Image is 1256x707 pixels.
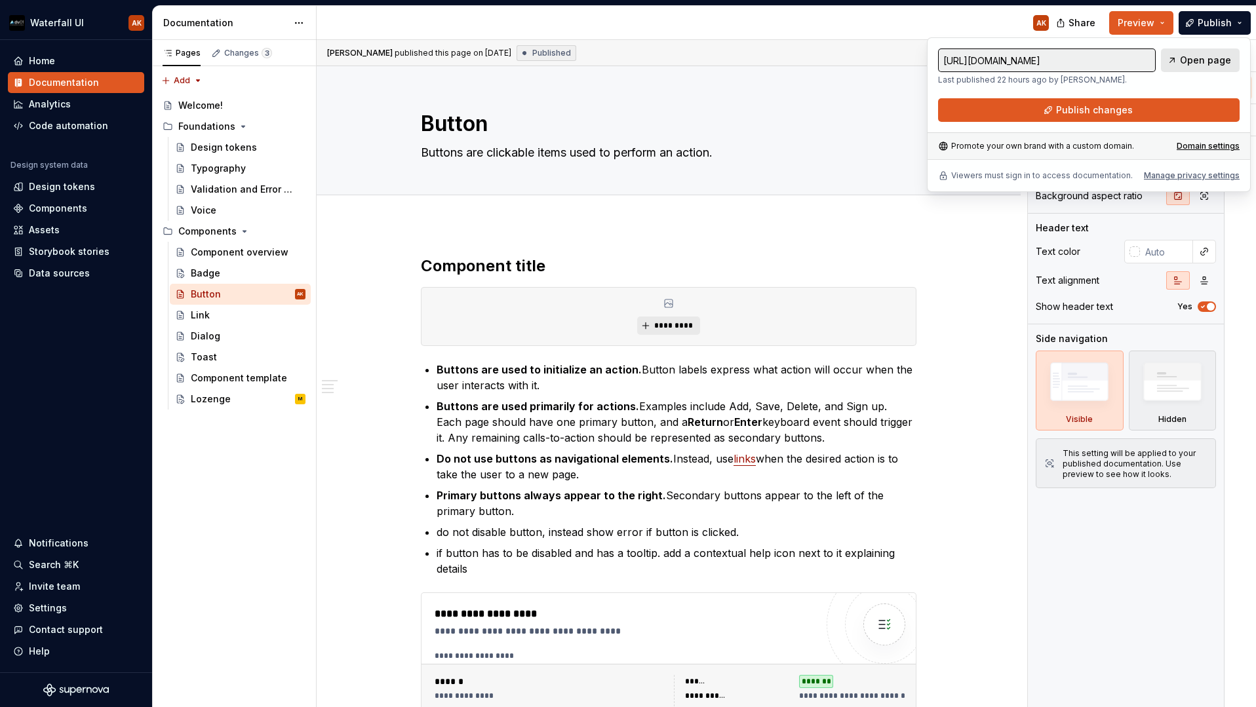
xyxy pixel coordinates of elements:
[29,54,55,67] div: Home
[1180,54,1231,67] span: Open page
[29,537,88,550] div: Notifications
[191,372,287,385] div: Component template
[29,98,71,111] div: Analytics
[1109,11,1173,35] button: Preview
[157,116,311,137] div: Foundations
[1036,18,1046,28] div: AK
[8,598,144,619] a: Settings
[1198,16,1232,29] span: Publish
[170,242,311,263] a: Component overview
[29,245,109,258] div: Storybook stories
[170,158,311,179] a: Typography
[191,288,221,301] div: Button
[9,15,25,31] img: 7a0241b0-c510-47ef-86be-6cc2f0d29437.png
[437,451,916,482] p: Instead, use when the desired action is to take the user to a new page.
[174,75,190,86] span: Add
[178,225,237,238] div: Components
[532,48,571,58] span: Published
[297,288,304,301] div: AK
[170,284,311,305] a: ButtonAK
[1144,170,1240,181] button: Manage privacy settings
[1158,414,1187,425] div: Hidden
[157,71,206,90] button: Add
[191,392,231,406] div: Lozenge
[191,267,220,280] div: Badge
[8,198,144,219] a: Components
[1036,300,1113,313] div: Show header text
[8,220,144,240] a: Assets
[395,48,511,58] div: published this page on [DATE]
[157,95,311,410] div: Page tree
[1140,240,1193,263] input: Auto
[163,16,287,29] div: Documentation
[1177,141,1240,151] a: Domain settings
[170,200,311,221] a: Voice
[29,180,95,193] div: Design tokens
[1063,448,1207,480] div: This setting will be applied to your published documentation. Use preview to see how it looks.
[3,9,149,37] button: Waterfall UIAK
[1177,301,1192,312] label: Yes
[30,16,84,29] div: Waterfall UI
[191,309,210,322] div: Link
[8,263,144,284] a: Data sources
[8,554,144,575] button: Search ⌘K
[157,221,311,242] div: Components
[437,452,673,465] strong: Do not use buttons as navigational elements.
[1036,189,1143,202] div: Background aspect ratio
[132,18,142,28] div: AK
[170,179,311,200] a: Validation and Error Messages
[191,183,299,196] div: Validation and Error Messages
[938,141,1134,151] div: Promote your own brand with a custom domain.
[43,683,109,697] svg: Supernova Logo
[437,400,639,413] strong: Buttons are used primarily for actions.
[29,580,80,593] div: Invite team
[29,645,50,658] div: Help
[8,641,144,662] button: Help
[29,623,103,636] div: Contact support
[1129,351,1217,430] div: Hidden
[1036,274,1099,287] div: Text alignment
[191,351,217,364] div: Toast
[437,487,916,519] p: Secondary buttons appear to the left of the primary button.
[29,558,79,571] div: Search ⌘K
[1066,414,1093,425] div: Visible
[437,362,916,393] p: Button labels express what action will occur when the user interacts with it.
[29,267,90,280] div: Data sources
[437,398,916,446] p: Examples include Add, Save, Delete, and Sign up. Each page should have one primary button, and a ...
[163,48,201,58] div: Pages
[8,72,144,93] a: Documentation
[1179,11,1251,35] button: Publish
[1036,332,1108,345] div: Side navigation
[437,363,642,376] strong: Buttons are used to initialize an action.
[178,120,235,133] div: Foundations
[29,202,87,215] div: Components
[1118,16,1154,29] span: Preview
[10,160,88,170] div: Design system data
[262,48,272,58] span: 3
[8,50,144,71] a: Home
[170,368,311,389] a: Component template
[734,415,762,429] strong: Enter
[1161,48,1240,72] a: Open page
[170,263,311,284] a: Badge
[951,170,1133,181] p: Viewers must sign in to access documentation.
[734,452,756,465] a: links
[29,76,99,89] div: Documentation
[688,415,723,429] strong: Return
[170,326,311,347] a: Dialog
[8,619,144,640] button: Contact support
[421,256,916,277] h2: Component title
[8,94,144,115] a: Analytics
[191,330,220,343] div: Dialog
[8,533,144,554] button: Notifications
[437,545,916,577] p: if button has to be disabled and has a tooltip. add a contextual help icon next to it explaining ...
[191,162,246,175] div: Typography
[1036,351,1124,430] div: Visible
[170,389,311,410] a: LozengeM
[418,108,914,140] textarea: Button
[8,241,144,262] a: Storybook stories
[29,223,60,237] div: Assets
